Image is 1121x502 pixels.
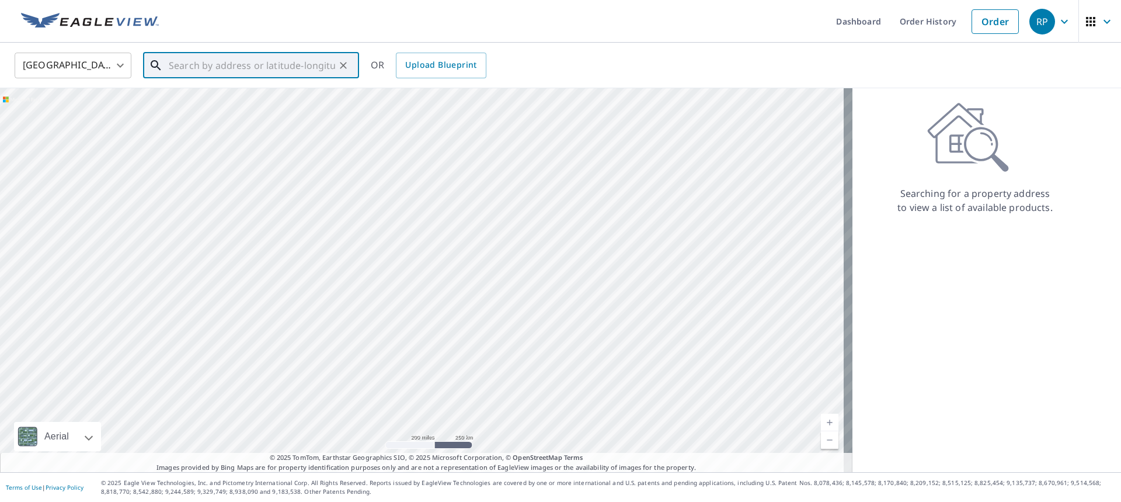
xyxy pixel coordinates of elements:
[101,479,1115,496] p: © 2025 Eagle View Technologies, Inc. and Pictometry International Corp. All Rights Reserved. Repo...
[6,483,42,491] a: Terms of Use
[821,414,838,431] a: Current Level 5, Zoom In
[405,58,476,72] span: Upload Blueprint
[15,49,131,82] div: [GEOGRAPHIC_DATA]
[21,13,159,30] img: EV Logo
[972,9,1019,34] a: Order
[371,53,486,78] div: OR
[270,453,583,463] span: © 2025 TomTom, Earthstar Geographics SIO, © 2025 Microsoft Corporation, ©
[396,53,486,78] a: Upload Blueprint
[513,453,562,462] a: OpenStreetMap
[46,483,83,491] a: Privacy Policy
[6,484,83,491] p: |
[1029,9,1055,34] div: RP
[897,186,1053,214] p: Searching for a property address to view a list of available products.
[335,57,351,74] button: Clear
[821,431,838,449] a: Current Level 5, Zoom Out
[14,422,101,451] div: Aerial
[564,453,583,462] a: Terms
[169,49,335,82] input: Search by address or latitude-longitude
[41,422,72,451] div: Aerial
